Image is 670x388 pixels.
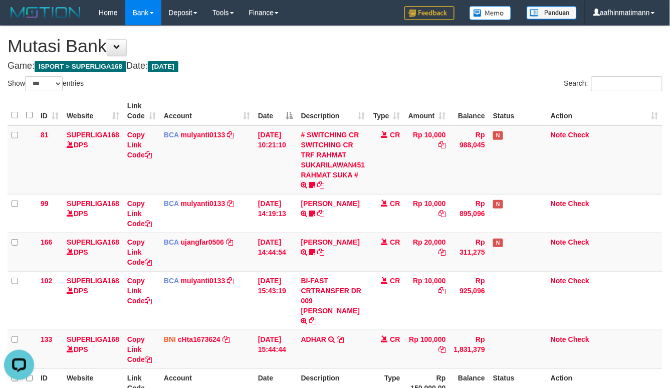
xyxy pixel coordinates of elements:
a: Copy cHta1673624 to clipboard [222,335,230,343]
th: Date: activate to sort column descending [254,97,297,125]
td: [DATE] 15:44:44 [254,330,297,368]
span: CR [390,335,400,343]
th: Amount: activate to sort column ascending [404,97,450,125]
td: Rp 895,096 [450,194,489,233]
td: DPS [63,194,123,233]
h1: Mutasi Bank [8,36,662,56]
span: BCA [164,131,179,139]
span: 166 [41,238,52,246]
img: panduan.png [527,6,577,20]
a: Note [551,200,566,208]
a: Check [568,131,589,139]
td: Rp 988,045 [450,125,489,195]
a: Check [568,200,589,208]
span: 102 [41,277,52,285]
td: Rp 10,000 [404,125,450,195]
th: Account: activate to sort column ascending [160,97,254,125]
a: Copy Link Code [127,335,152,363]
td: Rp 10,000 [404,194,450,233]
td: DPS [63,233,123,271]
span: BCA [164,200,179,208]
span: 133 [41,335,52,343]
a: Check [568,335,589,343]
a: [PERSON_NAME] [301,238,360,246]
a: Note [551,335,566,343]
a: ujangfar0506 [181,238,224,246]
span: CR [390,200,400,208]
span: BCA [164,238,179,246]
td: [DATE] 10:21:10 [254,125,297,195]
a: cHta1673624 [178,335,220,343]
a: SUPERLIGA168 [67,200,119,208]
a: SUPERLIGA168 [67,131,119,139]
td: [DATE] 15:43:19 [254,271,297,330]
span: CR [390,131,400,139]
h4: Game: Date: [8,61,662,71]
a: Copy BI-FAST CRTRANSFER DR 009 AHMAD AMARUDIN to clipboard [310,317,317,325]
a: Copy ujangfar0506 to clipboard [226,238,233,246]
button: Open LiveChat chat widget [4,4,34,34]
span: 81 [41,131,49,139]
a: Copy Link Code [127,277,152,305]
span: [DATE] [148,61,178,72]
span: 99 [41,200,49,208]
td: Rp 925,096 [450,271,489,330]
a: Copy Link Code [127,200,152,228]
a: Copy # SWITCHING CR SWITCHING CR TRF RAHMAT SUKARILAWAN451 RAHMAT SUKA # to clipboard [318,181,325,189]
a: Copy mulyanti0133 to clipboard [227,277,234,285]
a: Check [568,277,589,285]
th: Action: activate to sort column ascending [547,97,662,125]
td: Rp 1,831,379 [450,330,489,368]
a: Note [551,277,566,285]
a: Copy Rp 20,000 to clipboard [439,248,446,256]
a: Copy mulyanti0133 to clipboard [227,131,234,139]
span: CR [390,277,400,285]
a: Copy NOVEN ELING PRAYOG to clipboard [318,248,325,256]
label: Search: [564,76,662,91]
td: Rp 100,000 [404,330,450,368]
a: Note [551,238,566,246]
select: Showentries [25,76,63,91]
td: [DATE] 14:44:54 [254,233,297,271]
th: Type: activate to sort column ascending [369,97,404,125]
img: Feedback.jpg [404,6,455,20]
span: BNI [164,335,176,343]
input: Search: [591,76,662,91]
span: Has Note [493,131,503,140]
label: Show entries [8,76,84,91]
th: Description: activate to sort column ascending [297,97,369,125]
a: Copy Link Code [127,238,152,266]
span: Has Note [493,200,503,209]
td: Rp 311,275 [450,233,489,271]
td: DPS [63,125,123,195]
a: mulyanti0133 [181,200,226,208]
a: Copy Rp 100,000 to clipboard [439,345,446,353]
a: Copy Rp 10,000 to clipboard [439,210,446,218]
a: mulyanti0133 [181,131,226,139]
a: SUPERLIGA168 [67,238,119,246]
th: Status [489,97,547,125]
a: Copy Rp 10,000 to clipboard [439,141,446,149]
a: Check [568,238,589,246]
a: mulyanti0133 [181,277,226,285]
img: MOTION_logo.png [8,5,84,20]
a: Note [551,131,566,139]
a: Copy MUHAMMAD REZA to clipboard [318,210,325,218]
td: DPS [63,330,123,368]
a: SUPERLIGA168 [67,277,119,285]
td: Rp 10,000 [404,271,450,330]
a: Copy mulyanti0133 to clipboard [227,200,234,208]
th: Link Code: activate to sort column ascending [123,97,160,125]
a: ADHAR [301,335,327,343]
a: # SWITCHING CR SWITCHING CR TRF RAHMAT SUKARILAWAN451 RAHMAT SUKA # [301,131,365,179]
a: Copy Rp 10,000 to clipboard [439,287,446,295]
a: Copy ADHAR to clipboard [337,335,344,343]
th: Balance [450,97,489,125]
span: BCA [164,277,179,285]
a: Copy Link Code [127,131,152,159]
a: SUPERLIGA168 [67,335,119,343]
span: Has Note [493,239,503,247]
td: DPS [63,271,123,330]
span: ISPORT > SUPERLIGA168 [35,61,126,72]
th: Website: activate to sort column ascending [63,97,123,125]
